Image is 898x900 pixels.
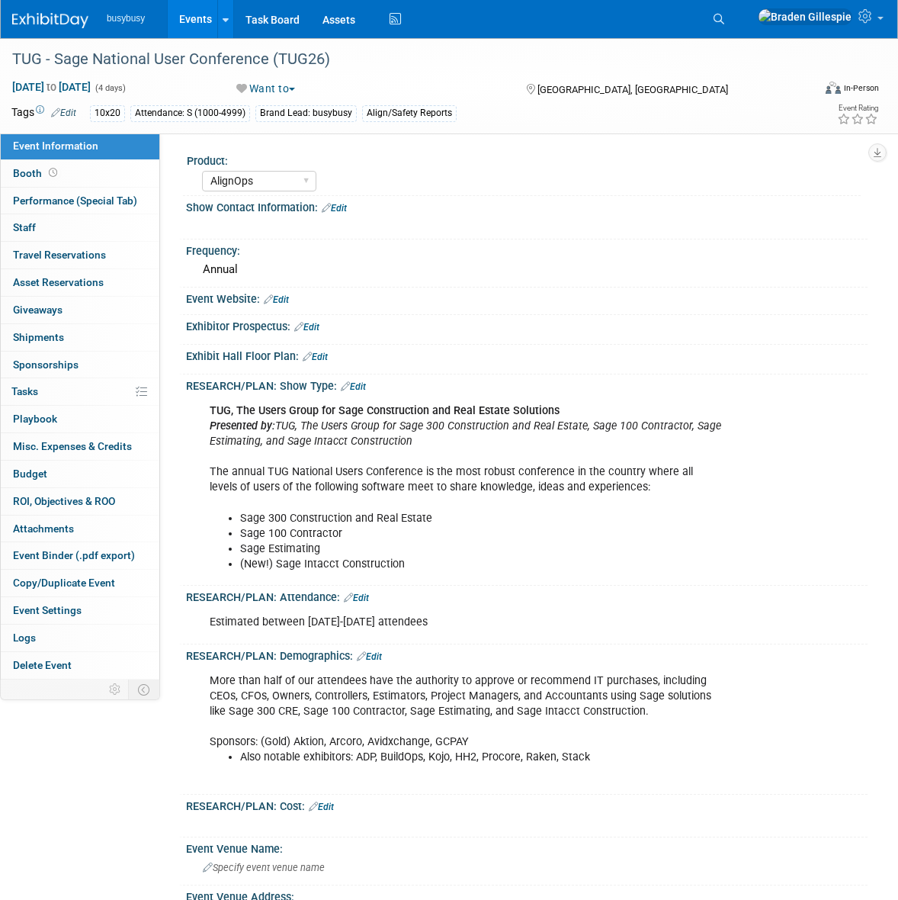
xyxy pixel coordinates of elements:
div: Frequency: [186,239,868,259]
span: Logs [13,632,36,644]
span: Attachments [13,522,74,535]
span: Delete Event [13,659,72,671]
div: RESEARCH/PLAN: Cost: [186,795,868,815]
a: Booth [1,160,159,187]
a: Attachments [1,516,159,542]
div: Event Rating [837,104,878,112]
a: Sponsorships [1,352,159,378]
i: TUG, The Users Group for Sage 300 Construction and Real Estate, Sage 100 Contractor, Sage Estimat... [210,419,721,448]
a: Edit [51,108,76,118]
a: Shipments [1,324,159,351]
div: Exhibit Hall Floor Plan: [186,345,868,365]
img: Braden Gillespie [758,8,852,25]
span: (4 days) [94,83,126,93]
div: Event Format [744,79,879,102]
b: TUG, The Users Group for Sage Construction and Real Estate Solutions [210,404,560,417]
div: Estimated between [DATE]-[DATE] attendees [199,607,731,638]
b: Presented by: [210,419,275,432]
td: Toggle Event Tabs [129,680,160,699]
div: Brand Lead: busybusy [255,105,357,121]
div: RESEARCH/PLAN: Attendance: [186,586,868,606]
span: Tasks [11,385,38,397]
div: RESEARCH/PLAN: Show Type: [186,374,868,394]
span: Sponsorships [13,358,79,371]
a: Misc. Expenses & Credits [1,433,159,460]
span: Giveaways [13,304,63,316]
span: [GEOGRAPHIC_DATA], [GEOGRAPHIC_DATA] [537,84,728,95]
div: Event Venue Name: [186,837,868,857]
a: Giveaways [1,297,159,323]
a: Playbook [1,406,159,432]
div: Annual [197,258,856,281]
td: Tags [11,104,76,122]
a: Asset Reservations [1,269,159,296]
a: Edit [341,381,366,392]
span: busybusy [107,13,145,24]
a: Edit [309,802,334,812]
div: Product: [187,149,861,169]
a: Travel Reservations [1,242,159,268]
div: Show Contact Information: [186,196,868,216]
span: Performance (Special Tab) [13,194,137,207]
span: Copy/Duplicate Event [13,577,115,589]
a: Logs [1,625,159,651]
span: Event Settings [13,604,82,616]
img: Format-Inperson.png [826,82,841,94]
a: Event Binder (.pdf export) [1,542,159,569]
li: Also notable exhibitors: ADP, BuildOps, Kojo, HH2, Procore, Raken, Stack [240,750,722,765]
div: RESEARCH/PLAN: Demographics: [186,644,868,664]
div: TUG - Sage National User Conference (TUG26) [7,46,794,73]
li: Sage Estimating [240,542,722,557]
a: Edit [344,593,369,603]
span: [DATE] [DATE] [11,80,91,94]
a: Copy/Duplicate Event [1,570,159,596]
div: 10x20 [90,105,125,121]
span: Booth [13,167,60,179]
a: Edit [303,352,328,362]
span: Specify event venue name [203,862,325,873]
span: ROI, Objectives & ROO [13,495,115,507]
button: Want to [231,81,301,96]
li: Sage 300 Construction and Real Estate [240,511,722,526]
td: Personalize Event Tab Strip [102,680,129,699]
a: Delete Event [1,652,159,679]
span: Asset Reservations [13,276,104,288]
div: Exhibitor Prospectus: [186,315,868,335]
a: Event Information [1,133,159,159]
span: Budget [13,468,47,480]
a: Edit [357,651,382,662]
span: Staff [13,221,36,233]
span: Travel Reservations [13,249,106,261]
a: Staff [1,214,159,241]
li: Sage 100 Contractor [240,526,722,542]
a: Performance (Special Tab) [1,188,159,214]
a: Edit [294,322,319,333]
span: Misc. Expenses & Credits [13,440,132,452]
a: ROI, Objectives & ROO [1,488,159,515]
div: More than half of our attendees have the authority to approve or recommend IT purchases, includin... [199,666,731,789]
a: Edit [264,294,289,305]
span: Shipments [13,331,64,343]
span: to [44,81,59,93]
span: Event Binder (.pdf export) [13,549,135,561]
li: (New!) Sage Intacct Construction [240,557,722,572]
span: Booth not reserved yet [46,167,60,178]
div: Attendance: S (1000-4999) [130,105,250,121]
span: Event Information [13,140,98,152]
span: Playbook [13,413,57,425]
a: Edit [322,203,347,214]
a: Event Settings [1,597,159,624]
div: Event Website: [186,288,868,307]
a: Tasks [1,378,159,405]
div: The annual TUG National Users Conference is the most robust conference in the country where all l... [199,396,731,580]
div: In-Person [843,82,879,94]
img: ExhibitDay [12,13,88,28]
a: Budget [1,461,159,487]
div: Align/Safety Reports [362,105,457,121]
